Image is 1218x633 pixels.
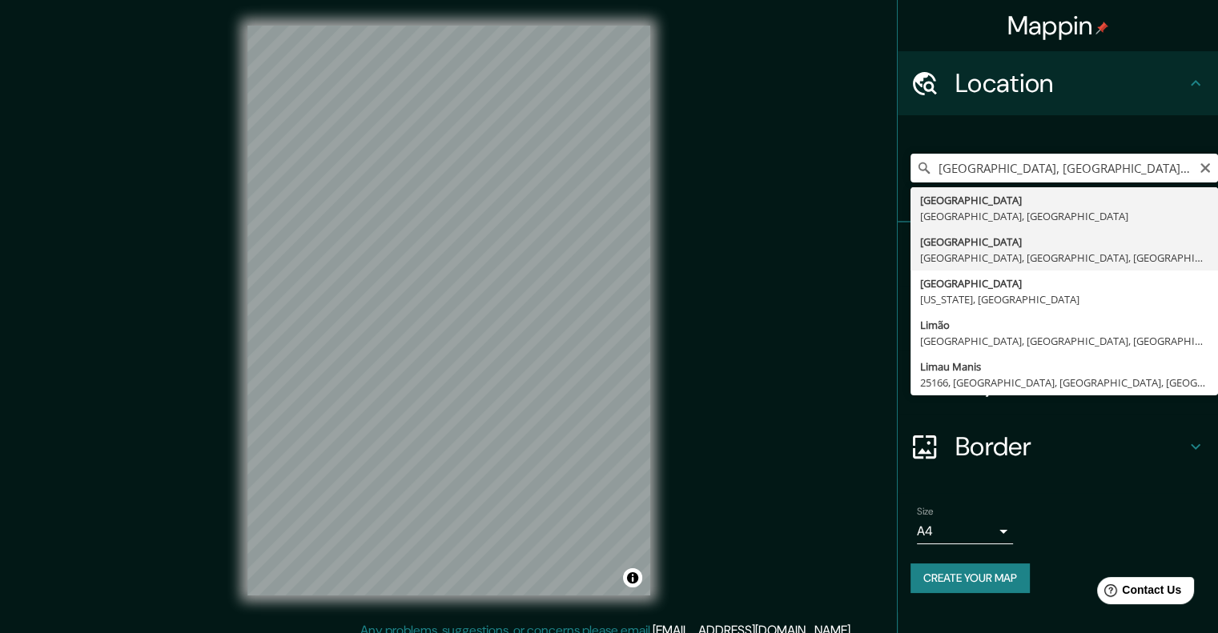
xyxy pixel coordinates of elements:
label: Size [917,505,934,519]
div: [US_STATE], [GEOGRAPHIC_DATA] [920,291,1208,307]
h4: Layout [955,367,1186,399]
div: [GEOGRAPHIC_DATA] [920,275,1208,291]
input: Pick your city or area [910,154,1218,182]
div: A4 [917,519,1013,544]
canvas: Map [247,26,650,595]
div: Limau Manis [920,359,1208,375]
div: Pins [898,222,1218,286]
div: Layout [898,351,1218,415]
div: Location [898,51,1218,115]
button: Clear [1199,159,1212,174]
div: Border [898,415,1218,479]
div: [GEOGRAPHIC_DATA] [920,192,1208,208]
button: Create your map [910,563,1030,593]
iframe: Help widget launcher [1075,571,1200,615]
div: 25166, [GEOGRAPHIC_DATA], [GEOGRAPHIC_DATA], [GEOGRAPHIC_DATA], [GEOGRAPHIC_DATA] [920,375,1208,391]
div: Limão [920,317,1208,333]
div: [GEOGRAPHIC_DATA], [GEOGRAPHIC_DATA], [GEOGRAPHIC_DATA] [920,333,1208,349]
div: Style [898,286,1218,351]
img: pin-icon.png [1095,22,1108,34]
div: [GEOGRAPHIC_DATA], [GEOGRAPHIC_DATA], [GEOGRAPHIC_DATA] [920,250,1208,266]
div: [GEOGRAPHIC_DATA], [GEOGRAPHIC_DATA] [920,208,1208,224]
div: [GEOGRAPHIC_DATA] [920,234,1208,250]
h4: Border [955,431,1186,463]
h4: Location [955,67,1186,99]
h4: Mappin [1007,10,1109,42]
button: Toggle attribution [623,568,642,587]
